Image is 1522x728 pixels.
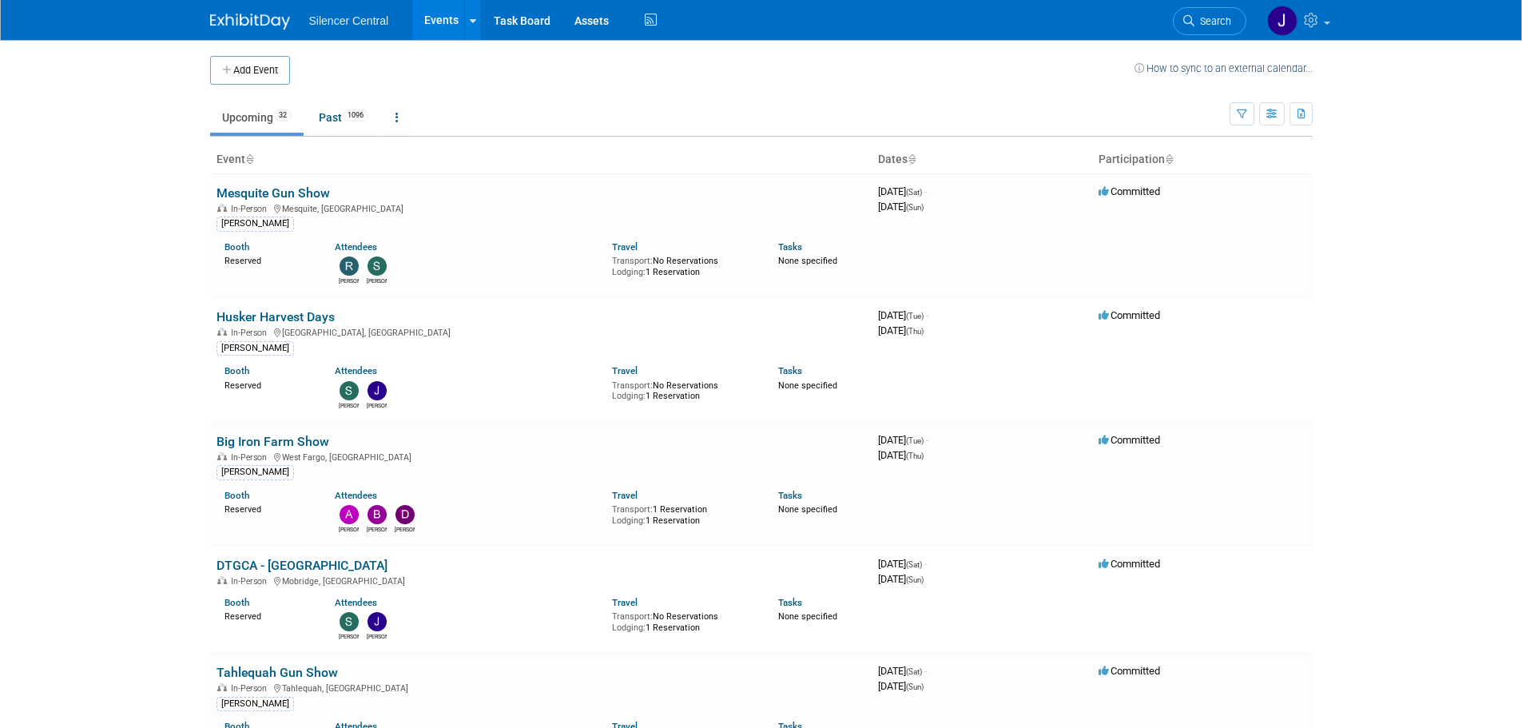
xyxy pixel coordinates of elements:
span: In-Person [231,204,272,214]
span: (Thu) [906,327,924,336]
span: (Sun) [906,682,924,691]
div: Reserved [225,253,312,267]
span: Transport: [612,256,653,266]
a: Sort by Start Date [908,153,916,165]
span: (Sat) [906,188,922,197]
span: [DATE] [878,309,928,321]
a: Booth [225,490,249,501]
a: Past1096 [307,102,380,133]
a: Attendees [335,365,377,376]
div: Tahlequah, [GEOGRAPHIC_DATA] [217,681,865,694]
button: Add Event [210,56,290,85]
div: No Reservations 1 Reservation [612,253,754,277]
span: - [924,665,927,677]
img: Justin Armstrong [368,381,387,400]
a: How to sync to an external calendar... [1135,62,1313,74]
span: [DATE] [878,324,924,336]
img: Jessica Crawford [1267,6,1297,36]
img: Sarah Young [368,257,387,276]
span: (Sun) [906,203,924,212]
span: Lodging: [612,267,646,277]
div: Dayla Hughes [395,524,415,534]
span: [DATE] [878,201,924,213]
span: None specified [778,504,837,515]
a: Upcoming32 [210,102,304,133]
div: Mesquite, [GEOGRAPHIC_DATA] [217,201,865,214]
img: Dayla Hughes [395,505,415,524]
img: In-Person Event [217,683,227,691]
span: Committed [1099,434,1160,446]
div: Sarah Young [367,276,387,285]
span: Transport: [612,504,653,515]
div: Rob Young [339,276,359,285]
th: Dates [872,146,1092,173]
a: Search [1173,7,1246,35]
a: Husker Harvest Days [217,309,335,324]
a: Mesquite Gun Show [217,185,330,201]
span: Committed [1099,185,1160,197]
div: Justin Armstrong [367,631,387,641]
div: Reserved [225,377,312,392]
span: In-Person [231,683,272,694]
div: 1 Reservation 1 Reservation [612,501,754,526]
img: Andrew Sorenson [340,505,359,524]
div: [PERSON_NAME] [217,217,294,231]
span: Committed [1099,309,1160,321]
div: Billee Page [367,524,387,534]
a: Travel [612,490,638,501]
span: Committed [1099,665,1160,677]
div: [PERSON_NAME] [217,341,294,356]
span: None specified [778,380,837,391]
div: No Reservations 1 Reservation [612,608,754,633]
span: [DATE] [878,665,927,677]
span: (Tue) [906,436,924,445]
a: Big Iron Farm Show [217,434,329,449]
span: Transport: [612,380,653,391]
div: No Reservations 1 Reservation [612,377,754,402]
a: Sort by Participation Type [1165,153,1173,165]
a: Attendees [335,241,377,253]
span: Lodging: [612,391,646,401]
span: [DATE] [878,558,927,570]
div: Justin Armstrong [367,400,387,410]
a: Tasks [778,597,802,608]
img: Steve Phillips [340,381,359,400]
a: Tasks [778,241,802,253]
span: [DATE] [878,434,928,446]
span: - [926,434,928,446]
span: [DATE] [878,185,927,197]
span: (Sun) [906,575,924,584]
a: Tasks [778,490,802,501]
span: - [924,185,927,197]
span: - [924,558,927,570]
div: West Fargo, [GEOGRAPHIC_DATA] [217,450,865,463]
a: Booth [225,597,249,608]
img: Rob Young [340,257,359,276]
span: Lodging: [612,515,646,526]
img: ExhibitDay [210,14,290,30]
span: Lodging: [612,623,646,633]
a: DTGCA - [GEOGRAPHIC_DATA] [217,558,387,573]
img: Steve Phillips [340,612,359,631]
span: In-Person [231,328,272,338]
span: [DATE] [878,573,924,585]
a: Tahlequah Gun Show [217,665,338,680]
div: Steve Phillips [339,631,359,641]
th: Event [210,146,872,173]
a: Attendees [335,597,377,608]
th: Participation [1092,146,1313,173]
span: 32 [274,109,292,121]
a: Travel [612,597,638,608]
span: None specified [778,256,837,266]
span: (Sat) [906,667,922,676]
div: [GEOGRAPHIC_DATA], [GEOGRAPHIC_DATA] [217,325,865,338]
div: Reserved [225,501,312,515]
img: In-Person Event [217,204,227,212]
span: [DATE] [878,449,924,461]
a: Booth [225,241,249,253]
img: Billee Page [368,505,387,524]
span: (Sat) [906,560,922,569]
span: - [926,309,928,321]
a: Travel [612,365,638,376]
img: In-Person Event [217,576,227,584]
